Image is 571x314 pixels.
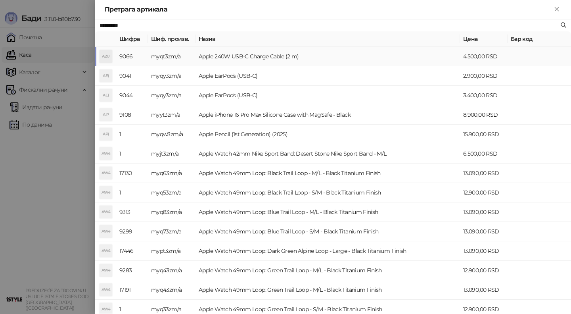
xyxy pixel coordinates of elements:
div: AW4 [100,186,112,199]
div: AW4 [100,206,112,218]
td: Apple Watch 49mm Loop: Blue Trail Loop - M/L - Black Titanium Finish [195,202,460,222]
td: 1 [116,144,148,164]
td: myq73zm/a [148,222,195,241]
td: myqw3zm/a [148,125,195,144]
td: 9283 [116,261,148,280]
td: 9066 [116,47,148,66]
td: Apple Watch 49mm Loop: Green Trail Loop - M/L - Black Titanium Finish [195,280,460,300]
th: Цена [460,31,508,47]
div: AW4 [100,283,112,296]
td: 9041 [116,66,148,86]
td: myq83zm/a [148,202,195,222]
td: 13.090,00 RSD [460,280,508,300]
button: Close [552,5,561,14]
td: Apple iPhone 16 Pro Max Silicone Case with MagSafe - Black [195,105,460,125]
td: Apple Watch 49mm Loop: Blue Trail Loop - S/M - Black Titanium Finish [195,222,460,241]
td: 17191 [116,280,148,300]
td: 3.400,00 RSD [460,86,508,105]
td: myjt3zm/a [148,144,195,164]
td: myq43zm/a [148,280,195,300]
div: A2U [100,50,112,63]
td: myyt3zm/a [148,105,195,125]
td: 13.090,00 RSD [460,222,508,241]
td: myq43zm/a [148,261,195,280]
td: 9044 [116,86,148,105]
td: myqy3zm/a [148,86,195,105]
td: Apple Watch 49mm Loop: Dark Green Alpine Loop - Large - Black Titanium Finish [195,241,460,261]
td: 17446 [116,241,148,261]
div: AP( [100,128,112,141]
td: 15.900,00 RSD [460,125,508,144]
td: 8.900,00 RSD [460,105,508,125]
th: Бар код [508,31,571,47]
div: AW4 [100,225,112,238]
div: AW4 [100,147,112,160]
td: myq63zm/a [148,164,195,183]
td: 9108 [116,105,148,125]
td: Apple Pencil (1st Generation) (2025) [195,125,460,144]
td: 1 [116,125,148,144]
div: AIP [100,108,112,121]
td: 4.500,00 RSD [460,47,508,66]
td: 9299 [116,222,148,241]
td: 2.900,00 RSD [460,66,508,86]
td: Apple Watch 49mm Loop: Black Trail Loop - M/L - Black Titanium Finish [195,164,460,183]
td: Apple EarPods (USB-C) [195,66,460,86]
td: Apple Watch 49mm Loop: Black Trail Loop - S/M - Black Titanium Finish [195,183,460,202]
th: Назив [195,31,460,47]
td: 12.900,00 RSD [460,261,508,280]
td: 17130 [116,164,148,183]
td: 6.500,00 RSD [460,144,508,164]
div: AE( [100,69,112,82]
td: Apple 240W USB-C Charge Cable (2 m) [195,47,460,66]
td: 13.090,00 RSD [460,241,508,261]
td: myqt3zm/a [148,47,195,66]
th: Шиф. произв. [148,31,195,47]
th: Шифра [116,31,148,47]
td: 13.090,00 RSD [460,164,508,183]
div: AW4 [100,245,112,257]
td: 13.090,00 RSD [460,202,508,222]
td: mypt3zm/a [148,241,195,261]
div: AW4 [100,264,112,277]
td: 9313 [116,202,148,222]
td: 12.900,00 RSD [460,183,508,202]
td: myqy3zm/a [148,66,195,86]
div: AW4 [100,167,112,179]
td: Apple Watch 49mm Loop: Green Trail Loop - M/L - Black Titanium Finish [195,261,460,280]
div: AE( [100,89,112,102]
td: Apple EarPods (USB-C) [195,86,460,105]
td: 1 [116,183,148,202]
div: Претрага артикала [105,5,552,14]
td: myq53zm/a [148,183,195,202]
td: Apple Watch 42mm Nike Sport Band: Desert Stone Nike Sport Band - M/L [195,144,460,164]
